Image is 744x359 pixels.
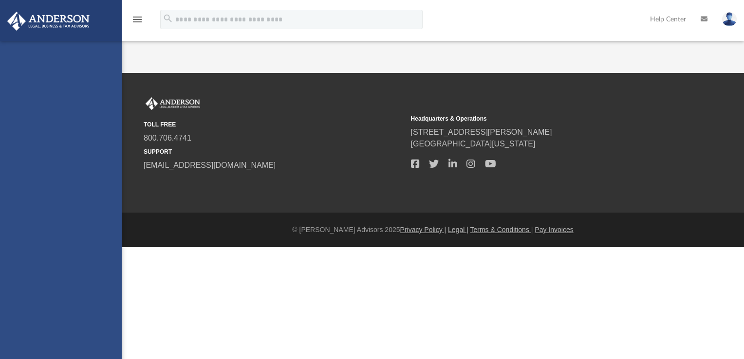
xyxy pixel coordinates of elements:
[144,97,202,110] img: Anderson Advisors Platinum Portal
[144,147,404,156] small: SUPPORT
[131,14,143,25] i: menu
[144,134,191,142] a: 800.706.4741
[122,225,744,235] div: © [PERSON_NAME] Advisors 2025
[470,226,533,233] a: Terms & Conditions |
[411,140,536,148] a: [GEOGRAPHIC_DATA][US_STATE]
[144,161,276,169] a: [EMAIL_ADDRESS][DOMAIN_NAME]
[411,128,552,136] a: [STREET_ADDRESS][PERSON_NAME]
[448,226,468,233] a: Legal |
[163,13,173,24] i: search
[400,226,446,233] a: Privacy Policy |
[144,120,404,129] small: TOLL FREE
[535,226,573,233] a: Pay Invoices
[411,114,671,123] small: Headquarters & Operations
[722,12,737,26] img: User Pic
[131,18,143,25] a: menu
[4,12,93,31] img: Anderson Advisors Platinum Portal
